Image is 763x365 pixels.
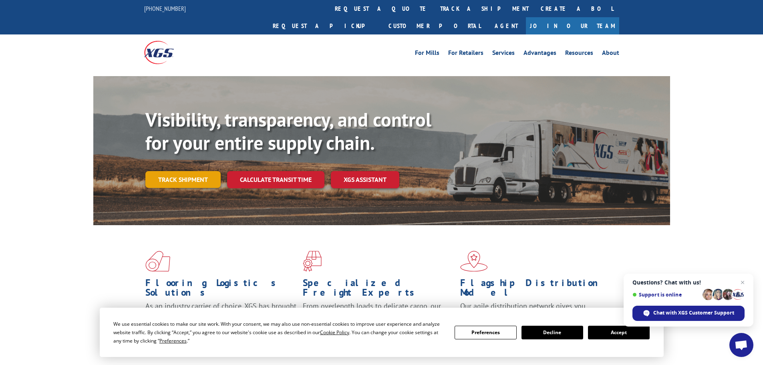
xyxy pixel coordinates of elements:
button: Preferences [455,326,516,339]
a: Resources [565,50,593,58]
a: For Retailers [448,50,483,58]
a: Services [492,50,515,58]
span: Chat with XGS Customer Support [653,309,734,317]
span: Close chat [738,278,747,287]
h1: Specialized Freight Experts [303,278,454,301]
a: Calculate transit time [227,171,324,188]
span: Our agile distribution network gives you nationwide inventory management on demand. [460,301,608,320]
a: Advantages [523,50,556,58]
span: Preferences [159,337,187,344]
b: Visibility, transparency, and control for your entire supply chain. [145,107,431,155]
span: Support is online [632,292,700,298]
button: Accept [588,326,650,339]
div: Chat with XGS Customer Support [632,306,745,321]
span: Questions? Chat with us! [632,279,745,286]
img: xgs-icon-flagship-distribution-model-red [460,251,488,272]
a: Track shipment [145,171,221,188]
a: About [602,50,619,58]
h1: Flagship Distribution Model [460,278,612,301]
a: Join Our Team [526,17,619,34]
img: xgs-icon-focused-on-flooring-red [303,251,322,272]
a: [PHONE_NUMBER] [144,4,186,12]
div: We use essential cookies to make our site work. With your consent, we may also use non-essential ... [113,320,445,345]
a: Agent [487,17,526,34]
a: Request a pickup [267,17,383,34]
p: From overlength loads to delicate cargo, our experienced staff knows the best way to move your fr... [303,301,454,337]
h1: Flooring Logistics Solutions [145,278,297,301]
div: Open chat [729,333,753,357]
span: Cookie Policy [320,329,349,336]
button: Decline [521,326,583,339]
span: As an industry carrier of choice, XGS has brought innovation and dedication to flooring logistics... [145,301,296,330]
a: Customer Portal [383,17,487,34]
div: Cookie Consent Prompt [100,308,664,357]
a: For Mills [415,50,439,58]
a: XGS ASSISTANT [331,171,399,188]
img: xgs-icon-total-supply-chain-intelligence-red [145,251,170,272]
